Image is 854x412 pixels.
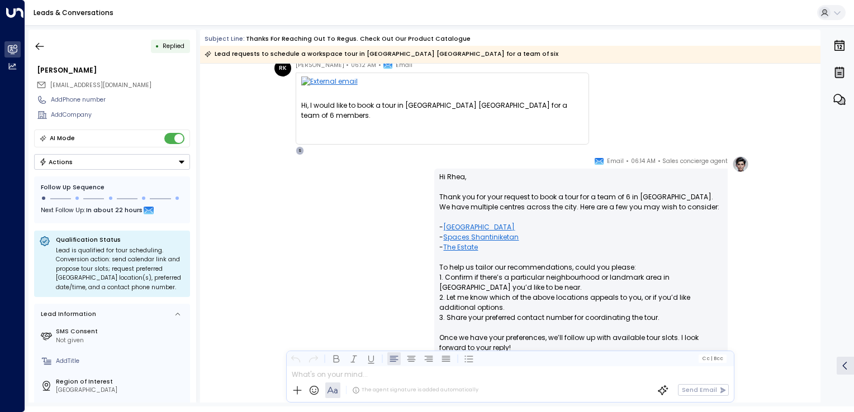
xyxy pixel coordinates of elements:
[351,60,376,71] span: 06:12 AM
[443,232,519,242] a: Spaces Shantiniketan
[710,356,712,361] span: |
[56,357,187,366] div: AddTitle
[205,49,558,60] div: Lead requests to schedule a workspace tour in [GEOGRAPHIC_DATA] [GEOGRAPHIC_DATA] for a team of six
[699,354,727,362] button: Cc|Bcc
[732,156,749,173] img: profile-logo.png
[658,156,661,167] span: •
[34,8,113,17] a: Leads & Conversations
[396,60,412,71] span: Email
[51,95,190,104] div: AddPhone number
[205,35,245,43] span: Subject Line:
[626,156,629,167] span: •
[301,76,583,90] img: External email
[37,65,190,75] div: [PERSON_NAME]
[662,156,728,167] span: Sales concierge agent
[41,183,183,192] div: Follow Up Sequence
[56,377,187,386] label: Region of Interest
[346,60,349,71] span: •
[50,81,151,89] span: [EMAIL_ADDRESS][DOMAIN_NAME]
[51,111,190,119] div: AddCompany
[163,42,184,50] span: Replied
[274,60,291,76] div: RK
[50,81,151,90] span: rheakhanna2022@gmail.com
[352,386,478,394] div: The agent signature is added automatically
[443,222,515,232] a: [GEOGRAPHIC_DATA]
[56,386,187,395] div: [GEOGRAPHIC_DATA]
[289,352,302,365] button: Undo
[34,154,190,170] div: Button group with a nested menu
[631,156,656,167] span: 06:14 AM
[301,100,583,131] div: Hi, I would like to book a tour in [GEOGRAPHIC_DATA] [GEOGRAPHIC_DATA] for a team of 6 members.
[378,60,381,71] span: •
[41,205,183,217] div: Next Follow Up:
[50,133,75,144] div: AI Mode
[702,356,723,361] span: Cc Bcc
[34,154,190,170] button: Actions
[296,60,344,71] span: [PERSON_NAME]
[155,39,159,54] div: •
[86,205,143,217] span: In about 22 hours
[296,146,305,155] div: S
[246,35,471,44] div: Thanks for reaching out to Regus. Check out our product catalogue
[56,327,187,336] label: SMS Consent
[439,172,723,363] p: Hi Rhea, Thank you for your request to book a tour for a team of 6 in [GEOGRAPHIC_DATA]. We have ...
[607,156,624,167] span: Email
[56,236,185,244] p: Qualification Status
[306,352,320,365] button: Redo
[56,246,185,293] div: Lead is qualified for tour scheduling. Conversion action: send calendar link and propose tour slo...
[38,310,96,319] div: Lead Information
[56,336,187,345] div: Not given
[443,242,478,252] a: The Estate
[39,158,73,166] div: Actions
